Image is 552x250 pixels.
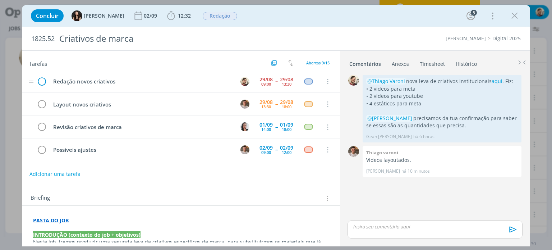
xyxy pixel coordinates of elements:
div: Criativos de marca [56,30,314,47]
span: -- [275,101,277,106]
a: Digital 2025 [492,35,521,42]
span: Briefing [31,194,50,203]
p: precisamos da tua confirmação para saber se essas são as quantidades que precisa. [366,115,518,129]
div: dialog [22,5,530,246]
span: @[PERSON_NAME] [367,115,412,122]
p: • 2 vídeos para youtube [366,92,518,100]
span: @Thiago Varoni [367,78,405,85]
a: Histórico [455,57,477,68]
div: 18:00 [282,105,291,109]
div: Layout novos criativos [50,100,234,109]
span: -- [275,124,277,129]
a: aqui [492,78,502,85]
a: Timesheet [419,57,445,68]
div: 13:30 [282,82,291,86]
div: 12:00 [282,150,291,154]
img: T [348,146,359,157]
button: Concluir [31,9,64,22]
div: 5 [471,10,477,16]
span: 1825.52 [31,35,55,43]
p: Gean [PERSON_NAME] [366,133,412,140]
span: há 6 horas [413,133,434,140]
img: G [348,75,359,86]
div: 02/09 [144,13,158,18]
div: 09:00 [261,82,271,86]
button: G [240,76,250,87]
a: Comentários [349,57,381,68]
p: [PERSON_NAME] [366,168,400,174]
div: Possíveis ajustes [50,145,234,154]
div: 18:00 [282,127,291,131]
img: T [240,145,249,154]
div: 02/09 [259,145,273,150]
p: • 4 estáticos para meta [366,100,518,107]
button: 5 [465,10,477,22]
a: [PERSON_NAME] [446,35,486,42]
p: nova leva de criativos institucionais . Fiz: [366,78,518,85]
span: Redação [203,12,237,20]
button: 12:32 [165,10,193,22]
img: T [240,100,249,109]
button: Redação [202,12,238,21]
div: 13:30 [261,105,271,109]
button: Adicionar uma tarefa [29,168,81,181]
span: 12:32 [178,12,191,19]
img: C [240,122,249,131]
img: G [240,77,249,86]
span: -- [275,79,277,84]
div: 09:00 [261,150,271,154]
button: T [240,99,250,109]
span: Concluir [36,13,59,19]
button: C [240,122,250,132]
span: [PERSON_NAME] [84,13,124,18]
div: Redação novos criativos [50,77,234,86]
strong: INTRODUÇÃO (contexto do job + objetivos) [33,231,141,238]
div: 14:00 [261,127,271,131]
span: -- [275,147,277,152]
span: há 10 minutos [401,168,430,174]
div: 01/09 [280,122,293,127]
p: Vídeos layoutados. [366,156,518,164]
b: Thiago varoni [366,149,398,156]
div: 29/08 [280,77,293,82]
span: Tarefas [29,59,47,67]
a: PASTA DO JOB [33,217,69,224]
span: Abertas 9/15 [306,60,330,65]
button: T [240,144,250,155]
button: C [240,167,250,178]
div: 01/09 [259,122,273,127]
p: • 2 vídeos para meta [366,85,518,92]
button: I[PERSON_NAME] [72,10,124,21]
div: 29/08 [259,100,273,105]
div: Anexos [392,60,409,68]
img: I [72,10,82,21]
div: 29/08 [280,100,293,105]
img: arrow-down-up.svg [288,60,293,66]
img: drag-icon.svg [29,81,34,83]
div: 29/08 [259,77,273,82]
div: 02/09 [280,145,293,150]
div: Revisão criativos de marca [50,123,234,132]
